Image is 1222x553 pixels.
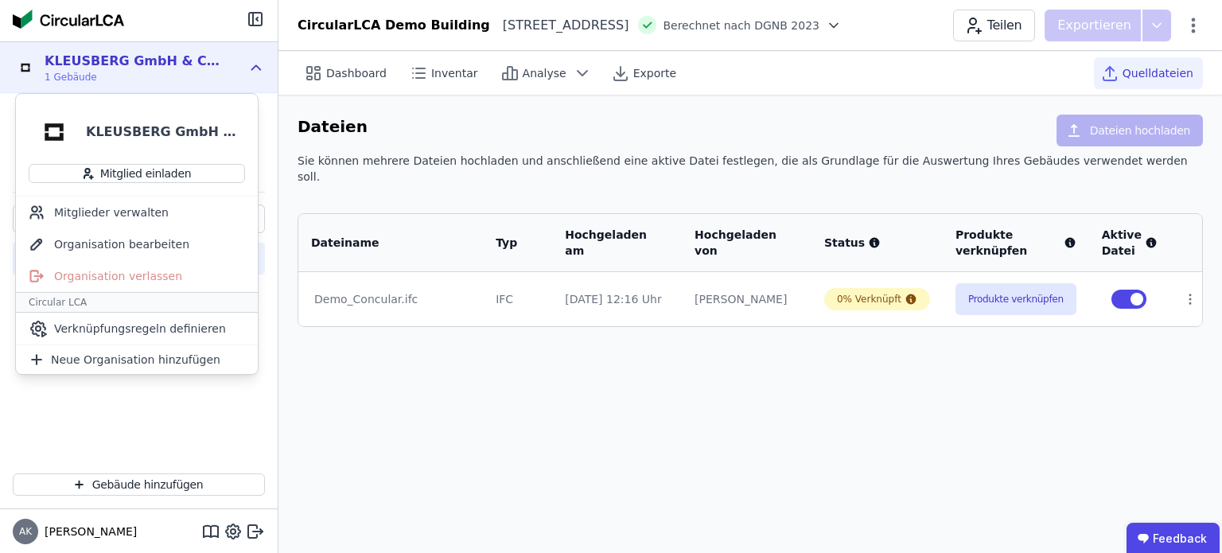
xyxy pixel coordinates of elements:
div: KLEUSBERG GmbH & CO. KG [45,52,228,71]
div: Sie können mehrere Dateien hochladen und anschließend eine aktive Datei festlegen, die als Grundl... [298,153,1203,197]
div: Hochgeladen von [695,227,780,259]
div: Circular LCA [16,292,258,313]
h6: Dateien [298,115,368,140]
div: KLEUSBERG GmbH & CO. KG [86,123,245,142]
span: Verknüpfungsregeln definieren [54,321,226,337]
div: [PERSON_NAME] [695,291,799,307]
div: Aktive Datei [1102,227,1158,259]
span: Inventar [431,65,478,81]
div: Demo_Concular.ifc [314,291,467,307]
div: Status [824,235,930,251]
div: [STREET_ADDRESS] [490,16,629,35]
img: KLEUSBERG GmbH & CO. KG [29,107,80,158]
div: Mitglieder verwalten [16,197,258,228]
div: Dateiname [311,235,450,251]
img: KLEUSBERG GmbH & CO. KG [13,55,38,80]
div: IFC [496,291,539,307]
span: AK [19,527,32,536]
p: Exportieren [1057,16,1134,35]
div: 0% Verknüpft [837,293,901,306]
div: Typ [496,235,520,251]
span: Dashboard [326,65,387,81]
button: Mitglied einladen [29,164,245,183]
span: [PERSON_NAME] [38,524,137,539]
div: Produkte verknüpfen [955,227,1076,259]
div: Hochgeladen am [565,227,650,259]
span: Berechnet nach DGNB 2023 [663,18,819,33]
span: Quelldateien [1123,65,1193,81]
span: Neue Organisation hinzufügen [51,352,220,368]
span: Analyse [523,65,566,81]
button: Dateien hochladen [1057,115,1203,146]
button: Teilen [953,10,1035,41]
div: Organisation verlassen [16,260,258,292]
button: Gebäude hinzufügen [13,473,265,496]
img: Concular [13,10,124,29]
div: CircularLCA Demo Building [298,16,490,35]
button: Produkte verknüpfen [955,283,1076,315]
span: 1 Gebäude [45,71,228,84]
div: Organisation bearbeiten [16,228,258,260]
span: Exporte [633,65,676,81]
div: [DATE] 12:16 Uhr [565,291,669,307]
